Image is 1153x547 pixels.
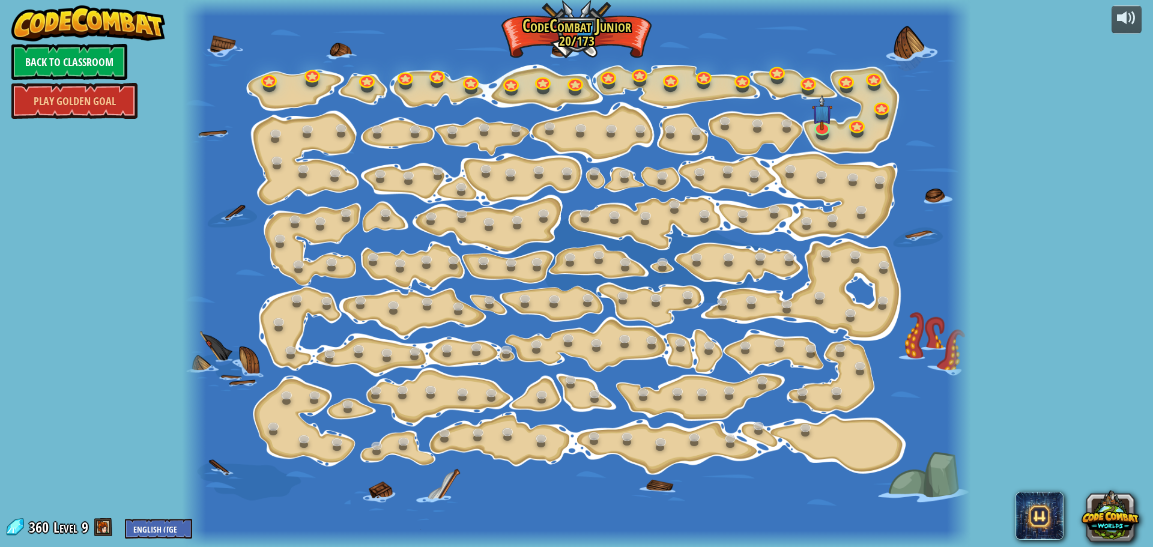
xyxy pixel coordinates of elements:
a: Back to Classroom [11,44,127,80]
span: 360 [29,518,52,537]
button: Adjust volume [1112,5,1142,34]
span: Level [53,518,77,537]
a: Play Golden Goal [11,83,138,119]
img: CodeCombat - Learn how to code by playing a game [11,5,165,41]
span: 9 [82,518,88,537]
img: level-banner-unstarted-subscriber.png [812,94,832,130]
